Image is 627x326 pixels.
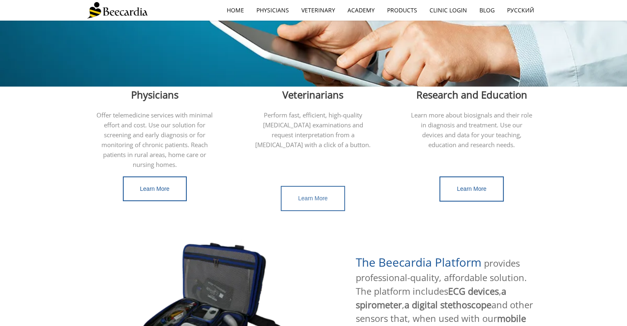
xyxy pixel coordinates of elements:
[457,185,486,192] span: Learn More
[341,1,381,20] a: Academy
[298,195,328,202] span: Learn More
[140,185,170,192] span: Learn More
[282,88,343,101] span: Veterinarians
[250,1,295,20] a: Physicians
[448,285,498,297] span: ECG devices
[131,88,178,101] span: Physicians
[381,1,423,20] a: Products
[416,88,527,101] span: Research and Education
[423,1,473,20] a: Clinic Login
[411,111,532,149] span: Learn more about biosignals and their role in diagnosis and treatment. Use our devices and data f...
[501,1,540,20] a: Русский
[439,176,504,202] a: Learn More
[473,1,501,20] a: Blog
[404,298,491,311] span: a digital stethoscope
[87,2,148,19] img: Beecardia
[295,1,341,20] a: Veterinary
[221,1,250,20] a: home
[123,176,187,202] a: Learn More
[355,254,481,270] span: The Beecardia Platform
[255,111,371,149] span: Perform fast, efficient, high-quality [MEDICAL_DATA] examinations and request interpretation from...
[96,111,213,169] span: Offer telemedicine services with minimal effort and cost. Use our solution for screening and earl...
[281,186,345,211] a: Learn More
